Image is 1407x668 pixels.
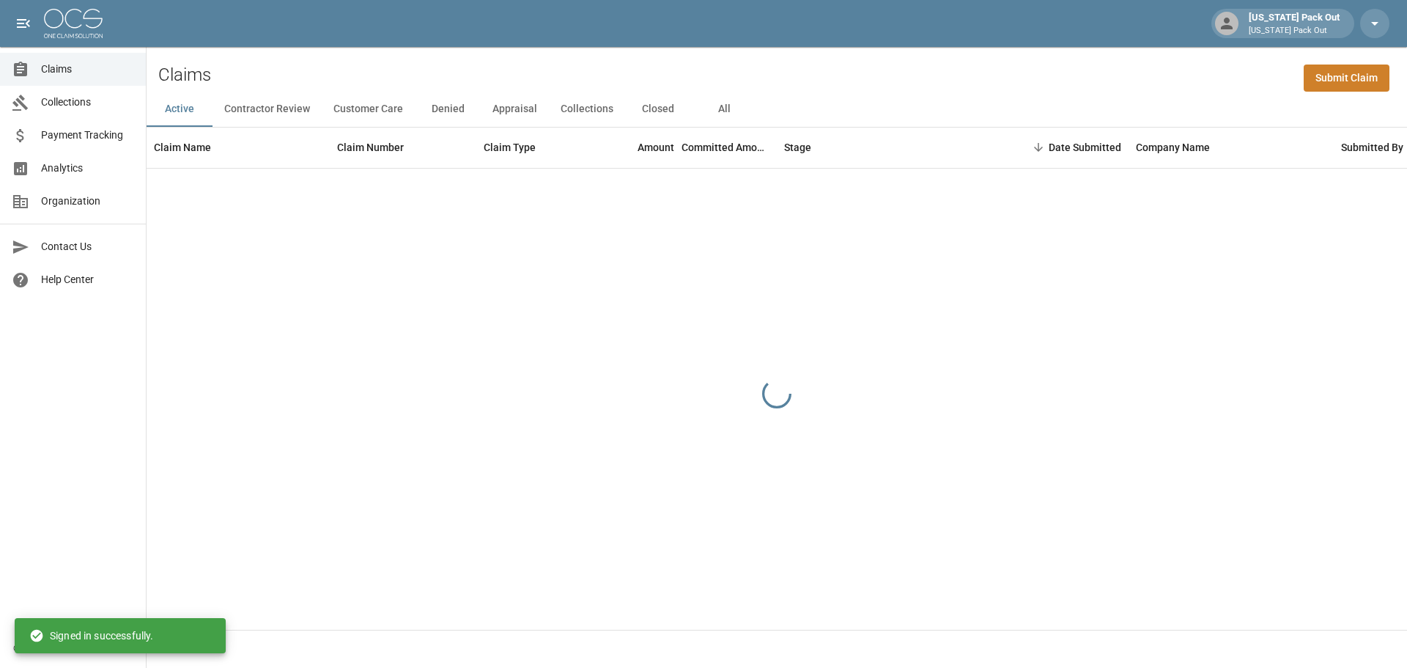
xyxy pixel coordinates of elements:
[997,127,1129,168] div: Date Submitted
[158,65,211,86] h2: Claims
[322,92,415,127] button: Customer Care
[41,62,134,77] span: Claims
[147,92,1407,127] div: dynamic tabs
[1341,127,1403,168] div: Submitted By
[625,92,691,127] button: Closed
[147,127,330,168] div: Claim Name
[44,9,103,38] img: ocs-logo-white-transparent.png
[29,623,153,649] div: Signed in successfully.
[476,127,586,168] div: Claim Type
[691,92,757,127] button: All
[147,92,213,127] button: Active
[1049,127,1121,168] div: Date Submitted
[154,127,211,168] div: Claim Name
[1028,137,1049,158] button: Sort
[13,641,133,656] div: © 2025 One Claim Solution
[1249,25,1340,37] p: [US_STATE] Pack Out
[1243,10,1345,37] div: [US_STATE] Pack Out
[41,239,134,254] span: Contact Us
[784,127,811,168] div: Stage
[638,127,674,168] div: Amount
[777,127,997,168] div: Stage
[41,194,134,209] span: Organization
[330,127,476,168] div: Claim Number
[682,127,777,168] div: Committed Amount
[549,92,625,127] button: Collections
[481,92,549,127] button: Appraisal
[586,127,682,168] div: Amount
[484,127,536,168] div: Claim Type
[9,9,38,38] button: open drawer
[41,95,134,110] span: Collections
[1129,127,1334,168] div: Company Name
[1304,65,1389,92] a: Submit Claim
[213,92,322,127] button: Contractor Review
[41,128,134,143] span: Payment Tracking
[415,92,481,127] button: Denied
[337,127,404,168] div: Claim Number
[41,272,134,287] span: Help Center
[1136,127,1210,168] div: Company Name
[682,127,769,168] div: Committed Amount
[41,161,134,176] span: Analytics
